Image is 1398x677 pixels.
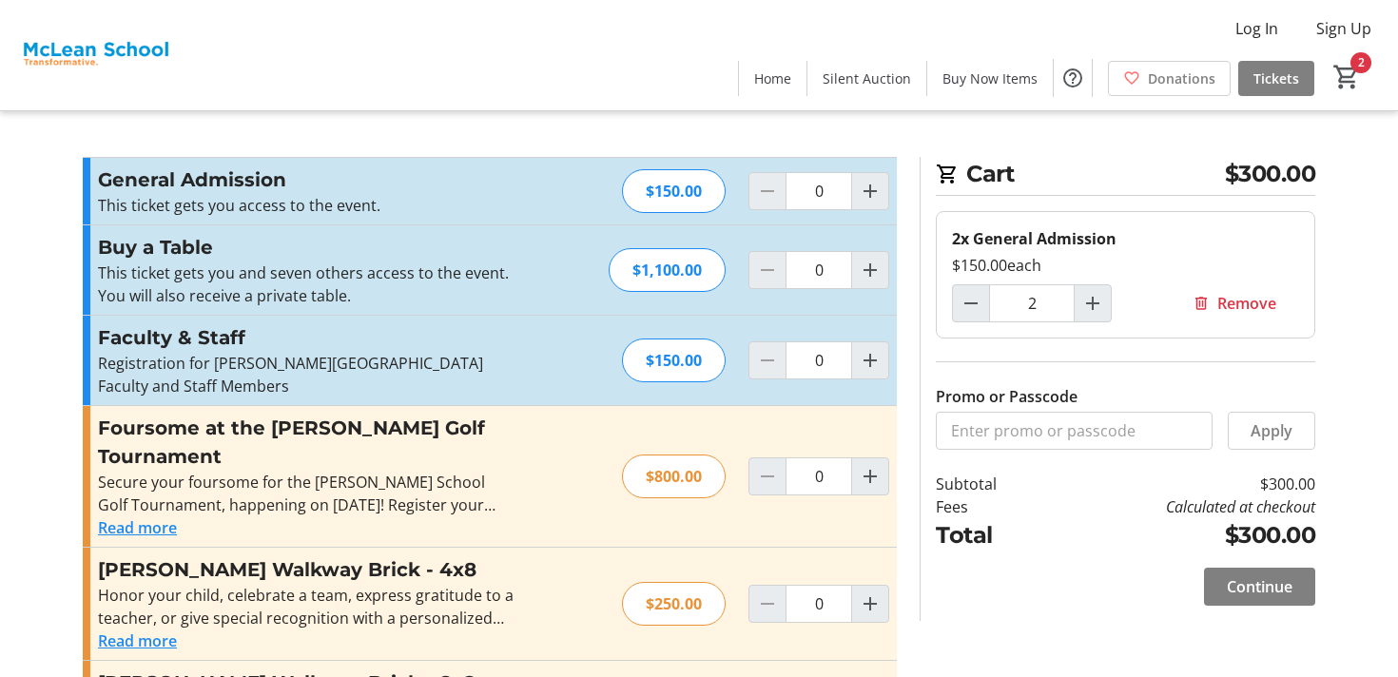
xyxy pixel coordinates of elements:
[952,254,1299,277] div: $150.00 each
[1238,61,1314,96] a: Tickets
[98,555,514,584] h3: [PERSON_NAME] Walkway Brick - 4x8
[98,261,514,307] p: This ticket gets you and seven others access to the event. You will also receive a private table.
[1220,13,1293,44] button: Log In
[1148,68,1215,88] span: Donations
[98,414,514,471] h3: Foursome at the [PERSON_NAME] Golf Tournament
[98,233,514,261] h3: Buy a Table
[1253,68,1299,88] span: Tickets
[98,165,514,194] h3: General Admission
[1301,13,1387,44] button: Sign Up
[1316,17,1371,40] span: Sign Up
[942,68,1038,88] span: Buy Now Items
[936,157,1315,196] h2: Cart
[98,323,514,352] h3: Faculty & Staff
[927,61,1053,96] a: Buy Now Items
[786,457,852,495] input: Foursome at the McLean Golf Tournament Quantity
[622,582,726,626] div: $250.00
[1108,61,1231,96] a: Donations
[936,518,1046,552] td: Total
[622,169,726,213] div: $150.00
[622,455,726,498] div: $800.00
[936,385,1078,408] label: Promo or Passcode
[852,342,888,378] button: Increment by one
[936,473,1046,495] td: Subtotal
[98,584,514,629] div: Honor your child, celebrate a team, express gratitude to a teacher, or give special recognition w...
[1251,419,1292,442] span: Apply
[1227,575,1292,598] span: Continue
[609,248,726,292] div: $1,100.00
[786,341,852,379] input: Faculty & Staff Quantity
[1075,285,1111,321] button: Increment by one
[739,61,806,96] a: Home
[852,586,888,622] button: Increment by one
[786,172,852,210] input: General Admission Quantity
[1054,59,1092,97] button: Help
[98,352,514,397] p: Registration for [PERSON_NAME][GEOGRAPHIC_DATA] Faculty and Staff Members
[936,412,1213,450] input: Enter promo or passcode
[1046,495,1315,518] td: Calculated at checkout
[1228,412,1315,450] button: Apply
[807,61,926,96] a: Silent Auction
[989,284,1075,322] input: General Admission Quantity
[1204,568,1315,606] button: Continue
[1217,292,1276,315] span: Remove
[1046,473,1315,495] td: $300.00
[952,227,1299,250] div: 2x General Admission
[98,516,177,539] button: Read more
[786,251,852,289] input: Buy a Table Quantity
[622,338,726,382] div: $150.00
[823,68,911,88] span: Silent Auction
[1170,284,1299,322] button: Remove
[98,471,514,516] div: Secure your foursome for the [PERSON_NAME] School Golf Tournament, happening on [DATE]! Register ...
[1046,518,1315,552] td: $300.00
[953,285,989,321] button: Decrement by one
[936,495,1046,518] td: Fees
[98,194,514,217] div: This ticket gets you access to the event.
[786,585,852,623] input: McLean Walkway Brick - 4x8 Quantity
[1235,17,1278,40] span: Log In
[754,68,791,88] span: Home
[852,458,888,494] button: Increment by one
[98,629,177,652] button: Read more
[1330,60,1364,94] button: Cart
[11,8,180,103] img: McLean School's Logo
[852,252,888,288] button: Increment by one
[852,173,888,209] button: Increment by one
[1225,157,1316,191] span: $300.00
